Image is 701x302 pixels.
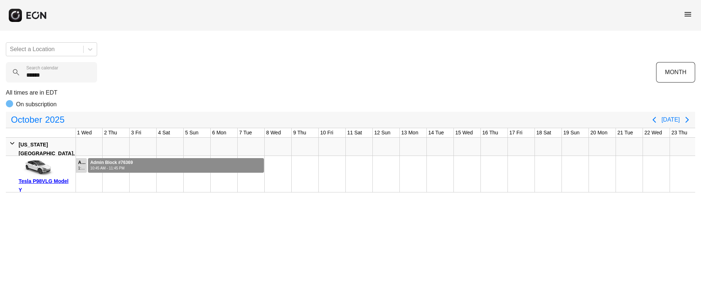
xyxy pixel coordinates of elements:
div: 9 Thu [292,128,308,137]
div: 3 Fri [130,128,143,137]
span: 2025 [43,112,66,127]
p: All times are in EDT [6,88,695,97]
div: Admin Block #74802 [78,160,86,165]
div: 14 Tue [427,128,445,137]
div: 17 Fri [508,128,524,137]
div: 12 Sun [373,128,392,137]
div: 4 Sat [157,128,172,137]
div: 1:15 PM - 10:15 AM [78,165,86,171]
label: Search calendar [26,65,58,71]
div: 21 Tue [616,128,635,137]
div: 11 Sat [346,128,363,137]
div: 10:45 AM - 11:45 PM [90,165,133,171]
div: 15 Wed [454,128,474,137]
div: 20 Mon [589,128,609,137]
div: Rented for 7 days by Admin Block Current status is rental [88,156,264,173]
div: Rented for 8 days by Admin Block Current status is rental [76,156,87,173]
span: October [9,112,43,127]
div: 1 Wed [76,128,93,137]
img: car [19,158,55,177]
div: 22 Wed [643,128,663,137]
p: On subscription [16,100,57,109]
div: 23 Thu [670,128,689,137]
div: 13 Mon [400,128,420,137]
div: Tesla P98VLG Model Y [19,177,73,194]
div: 16 Thu [481,128,499,137]
button: [DATE] [662,113,680,126]
button: Next page [680,112,694,127]
div: Admin Block #76369 [90,160,133,165]
div: 18 Sat [535,128,552,137]
div: 2 Thu [103,128,119,137]
div: 5 Sun [184,128,200,137]
button: October2025 [7,112,69,127]
div: 8 Wed [265,128,282,137]
div: 6 Mon [211,128,228,137]
div: 19 Sun [562,128,581,137]
div: 10 Fri [319,128,335,137]
span: menu [683,10,692,19]
button: Previous page [647,112,662,127]
button: MONTH [656,62,695,83]
div: [US_STATE][GEOGRAPHIC_DATA], [GEOGRAPHIC_DATA] [19,140,74,167]
div: 7 Tue [238,128,253,137]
